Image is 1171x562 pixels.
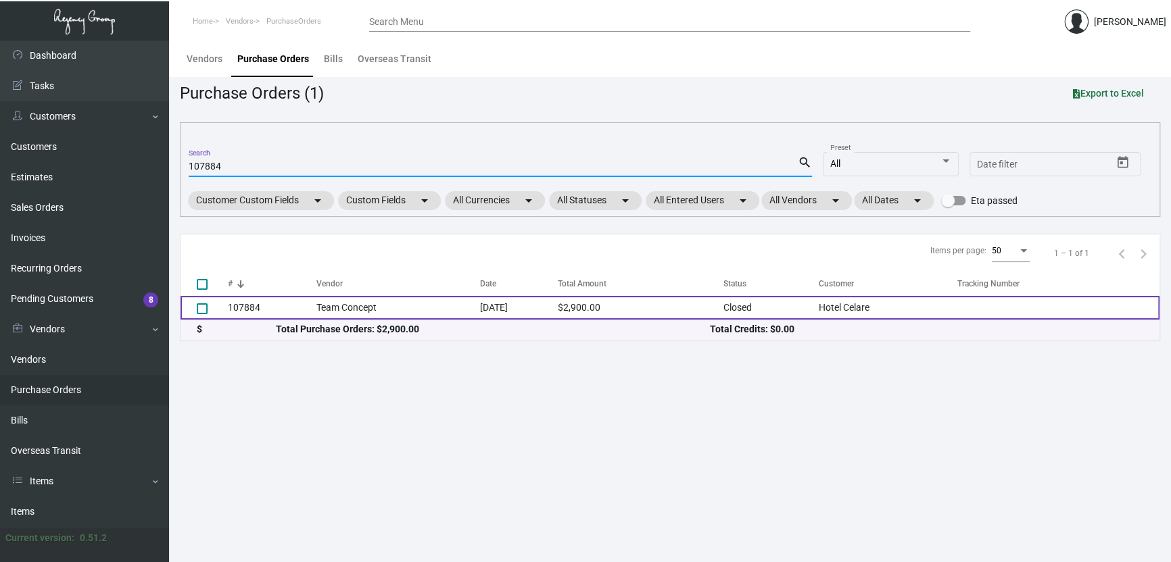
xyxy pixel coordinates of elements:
div: Customer [819,278,957,290]
button: Open calendar [1112,152,1134,174]
div: Purchase Orders [237,52,309,66]
span: 50 [992,246,1001,255]
div: # [228,278,316,290]
td: [DATE] [480,296,557,320]
mat-chip: All Statuses [549,191,642,210]
mat-chip: All Vendors [761,191,852,210]
mat-icon: arrow_drop_down [617,193,634,209]
div: Overseas Transit [358,52,431,66]
mat-icon: arrow_drop_down [521,193,537,209]
div: 1 – 1 of 1 [1054,247,1089,259]
div: Vendor [316,278,480,290]
div: Items per page: [930,245,986,257]
span: Eta passed [971,193,1018,209]
div: Tracking Number [957,278,1019,290]
mat-chip: Custom Fields [338,191,441,210]
div: Status [723,278,819,290]
mat-chip: All Dates [854,191,934,210]
div: Total Purchase Orders: $2,900.00 [276,322,710,336]
button: Export to Excel [1062,81,1155,105]
span: All [830,158,840,169]
div: Bills [324,52,343,66]
mat-chip: Customer Custom Fields [188,191,334,210]
td: Team Concept [316,296,480,320]
input: End date [1030,159,1095,170]
img: admin@bootstrapmaster.com [1064,9,1089,34]
span: Export to Excel [1073,88,1144,99]
mat-icon: arrow_drop_down [735,193,751,209]
td: 107884 [228,296,316,320]
div: Date [480,278,557,290]
div: Purchase Orders (1) [180,81,324,105]
div: Total Amount [557,278,606,290]
mat-icon: arrow_drop_down [909,193,926,209]
div: # [228,278,233,290]
mat-icon: arrow_drop_down [416,193,433,209]
span: PurchaseOrders [266,17,321,26]
td: Hotel Celare [819,296,957,320]
div: Current version: [5,531,74,545]
div: Vendor [316,278,343,290]
button: Next page [1132,242,1154,264]
input: Start date [977,159,1019,170]
div: Customer [819,278,854,290]
td: $2,900.00 [557,296,723,320]
mat-select: Items per page: [992,247,1030,256]
div: Status [723,278,746,290]
mat-chip: All Currencies [445,191,545,210]
div: 0.51.2 [80,531,107,545]
div: [PERSON_NAME] [1094,15,1166,29]
div: Total Amount [557,278,723,290]
mat-chip: All Entered Users [646,191,759,210]
td: Closed [723,296,819,320]
div: Date [480,278,496,290]
span: Home [193,17,213,26]
div: Tracking Number [957,278,1160,290]
div: $ [197,322,276,336]
div: Total Credits: $0.00 [709,322,1143,336]
button: Previous page [1111,242,1132,264]
mat-icon: search [798,155,812,171]
mat-icon: arrow_drop_down [828,193,844,209]
span: Vendors [226,17,254,26]
mat-icon: arrow_drop_down [310,193,326,209]
div: Vendors [187,52,222,66]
